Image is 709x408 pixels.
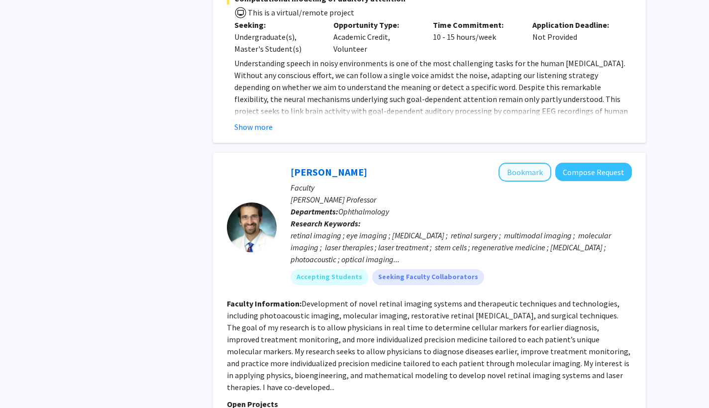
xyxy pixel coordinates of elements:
b: Research Keywords: [291,218,361,228]
a: [PERSON_NAME] [291,166,367,178]
p: Understanding speech in noisy environments is one of the most challenging tasks for the human [ME... [234,57,632,165]
button: Show more [234,121,273,133]
div: 10 - 15 hours/week [425,19,525,55]
p: Seeking: [234,19,319,31]
b: Faculty Information: [227,299,302,308]
p: Application Deadline: [532,19,617,31]
span: Ophthalmology [338,206,389,216]
button: Add Yannis Paulus to Bookmarks [499,163,551,182]
div: Not Provided [525,19,624,55]
div: Undergraduate(s), Master's Student(s) [234,31,319,55]
iframe: Chat [7,363,42,401]
p: Faculty [291,182,632,194]
mat-chip: Accepting Students [291,269,368,285]
mat-chip: Seeking Faculty Collaborators [372,269,484,285]
p: [PERSON_NAME] Professor [291,194,632,205]
p: Opportunity Type: [333,19,418,31]
button: Compose Request to Yannis Paulus [555,163,632,181]
span: This is a virtual/remote project [247,7,354,17]
div: Academic Credit, Volunteer [326,19,425,55]
b: Departments: [291,206,338,216]
div: retinal imaging ; eye imaging ; [MEDICAL_DATA] ; retinal surgery ; multimodal imaging ; molecular... [291,229,632,265]
fg-read-more: Development of novel retinal imaging systems and therapeutic techniques and technologies, includi... [227,299,630,392]
p: Time Commitment: [433,19,517,31]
